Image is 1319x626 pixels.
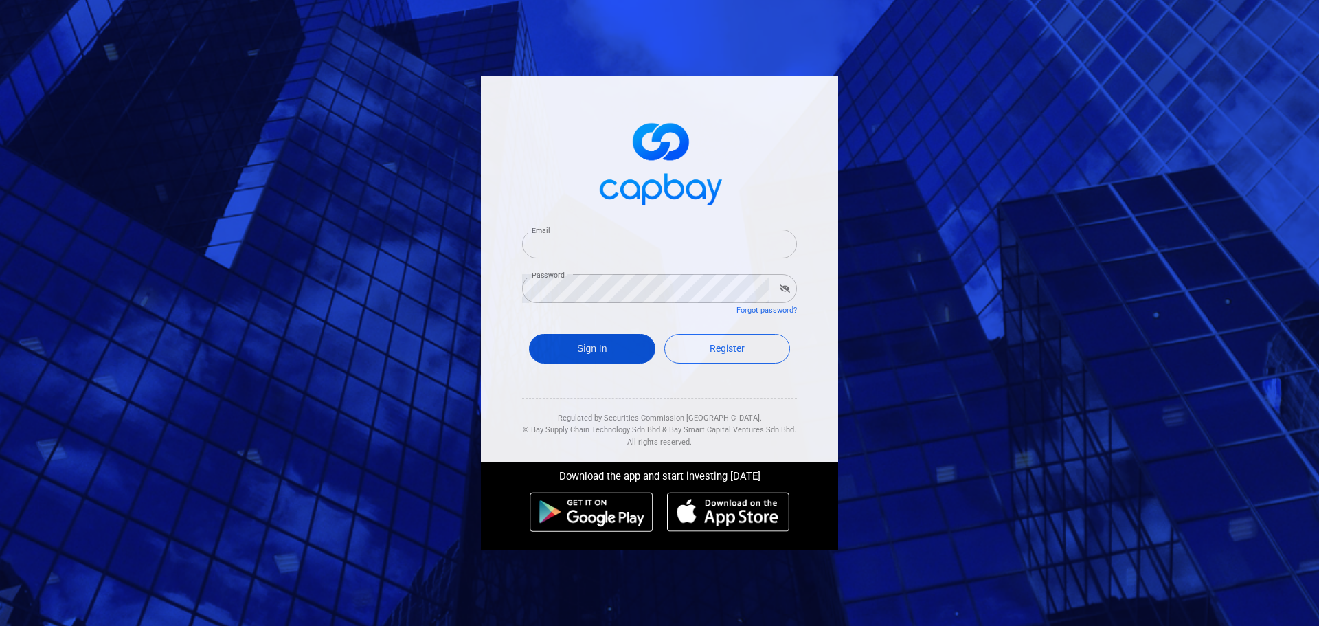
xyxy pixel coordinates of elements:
img: logo [591,111,728,213]
span: Register [710,343,745,354]
button: Sign In [529,334,655,364]
label: Email [532,225,550,236]
label: Password [532,270,565,280]
a: Register [664,334,791,364]
span: Bay Smart Capital Ventures Sdn Bhd. [669,425,796,434]
div: Regulated by Securities Commission [GEOGRAPHIC_DATA]. & All rights reserved. [522,399,797,449]
a: Forgot password? [736,306,797,315]
span: © Bay Supply Chain Technology Sdn Bhd [523,425,660,434]
img: android [530,492,653,532]
img: ios [667,492,789,532]
div: Download the app and start investing [DATE] [471,462,848,485]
